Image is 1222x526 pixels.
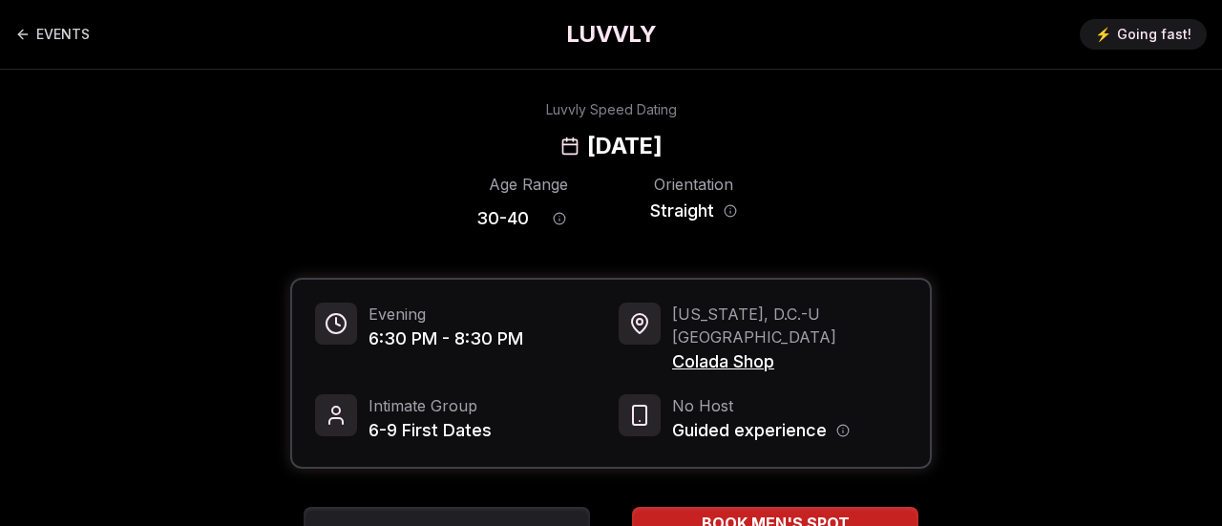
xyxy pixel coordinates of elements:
[369,394,492,417] span: Intimate Group
[672,348,907,375] span: Colada Shop
[369,303,523,326] span: Evening
[369,326,523,352] span: 6:30 PM - 8:30 PM
[1117,25,1191,44] span: Going fast!
[538,198,580,240] button: Age range information
[566,19,656,50] a: LUVVLY
[672,417,827,444] span: Guided experience
[650,198,714,224] span: Straight
[15,15,90,53] a: Back to events
[587,131,662,161] h2: [DATE]
[546,100,677,119] div: Luvvly Speed Dating
[642,173,746,196] div: Orientation
[836,424,850,437] button: Host information
[1095,25,1111,44] span: ⚡️
[724,204,737,218] button: Orientation information
[369,417,492,444] span: 6-9 First Dates
[672,303,907,348] span: [US_STATE], D.C. - U [GEOGRAPHIC_DATA]
[476,205,529,232] span: 30 - 40
[672,394,850,417] span: No Host
[476,173,580,196] div: Age Range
